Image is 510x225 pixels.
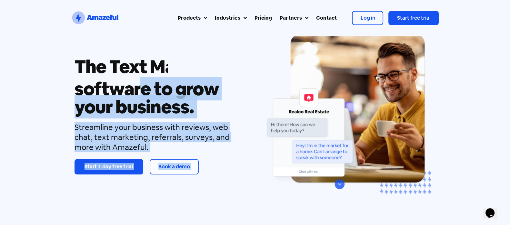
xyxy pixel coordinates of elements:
[352,11,383,25] a: Log in
[255,14,272,22] div: Pricing
[360,14,375,21] span: Log in
[75,159,143,174] a: Start 7-day free trial
[397,14,430,21] span: Start free trial
[316,14,336,22] div: Contact
[174,10,211,26] a: Products
[483,199,504,219] iframe: chat widget
[264,20,436,211] div: Carousel | Horizontal scrolling: Arrow Left & Right
[150,159,199,174] a: Book a demo
[85,163,133,170] span: Start 7-day free trial
[251,10,276,26] a: Pricing
[178,14,201,22] div: Products
[211,10,251,26] a: Industries
[280,14,302,22] div: Partners
[71,10,119,26] a: SVG link
[276,10,312,26] a: Partners
[215,14,240,22] div: Industries
[158,163,190,170] span: Book a demo
[75,122,246,153] div: Streamline your business with reviews, web chat, text marketing, referrals, surveys, and more wit...
[312,10,340,26] a: Contact
[388,11,439,25] a: Start free trial
[75,80,246,116] h1: software to grow your business.
[75,56,106,77] span: The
